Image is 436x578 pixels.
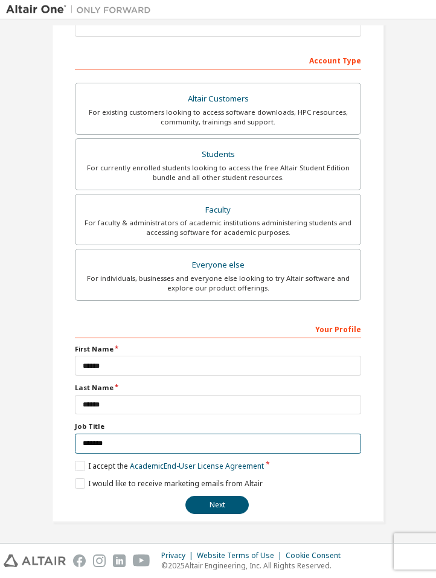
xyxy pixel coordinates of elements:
label: I accept the [75,461,264,471]
div: Cookie Consent [286,551,348,560]
img: youtube.svg [133,554,150,567]
div: Website Terms of Use [197,551,286,560]
div: For faculty & administrators of academic institutions administering students and accessing softwa... [83,218,353,237]
label: I would like to receive marketing emails from Altair [75,478,263,489]
p: © 2025 Altair Engineering, Inc. All Rights Reserved. [161,560,348,571]
div: For currently enrolled students looking to access the free Altair Student Edition bundle and all ... [83,163,353,182]
label: First Name [75,344,361,354]
img: linkedin.svg [113,554,126,567]
div: Faculty [83,202,353,219]
img: altair_logo.svg [4,554,66,567]
div: Your Profile [75,319,361,338]
div: Everyone else [83,257,353,274]
label: Job Title [75,422,361,431]
div: For individuals, businesses and everyone else looking to try Altair software and explore our prod... [83,274,353,293]
a: Academic End-User License Agreement [130,461,264,471]
div: Altair Customers [83,91,353,108]
img: facebook.svg [73,554,86,567]
div: Students [83,146,353,163]
button: Next [185,496,249,514]
div: Privacy [161,551,197,560]
img: instagram.svg [93,554,106,567]
label: Last Name [75,383,361,393]
div: Account Type [75,50,361,69]
img: Altair One [6,4,157,16]
div: For existing customers looking to access software downloads, HPC resources, community, trainings ... [83,108,353,127]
